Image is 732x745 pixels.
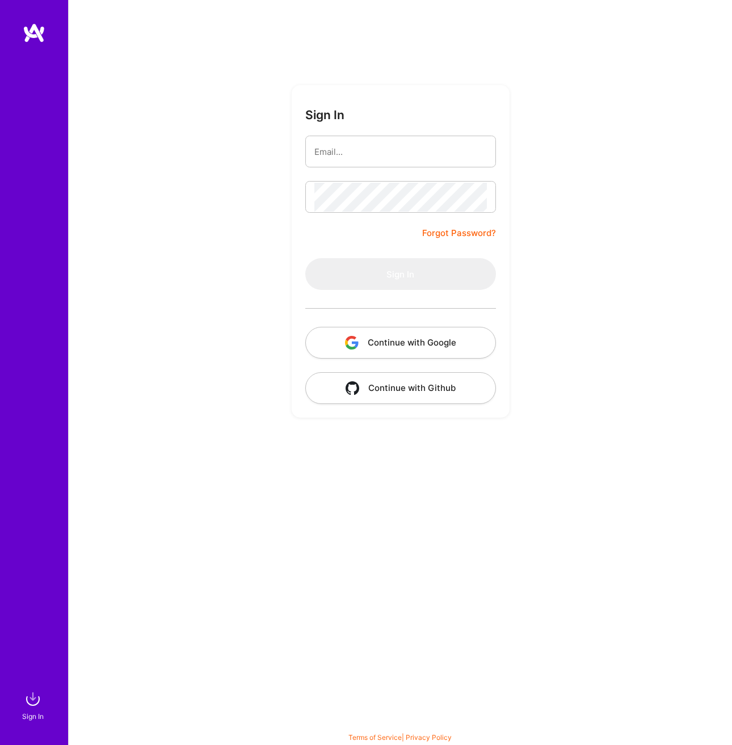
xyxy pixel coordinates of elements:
[305,372,496,404] button: Continue with Github
[422,226,496,240] a: Forgot Password?
[305,258,496,290] button: Sign In
[305,108,344,122] h3: Sign In
[22,710,44,722] div: Sign In
[24,688,44,722] a: sign inSign In
[345,336,359,350] img: icon
[22,688,44,710] img: sign in
[23,23,45,43] img: logo
[346,381,359,395] img: icon
[406,733,452,742] a: Privacy Policy
[305,327,496,359] button: Continue with Google
[348,733,452,742] span: |
[68,711,732,739] div: © 2025 ATeams Inc., All rights reserved.
[314,137,487,166] input: Email...
[348,733,402,742] a: Terms of Service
